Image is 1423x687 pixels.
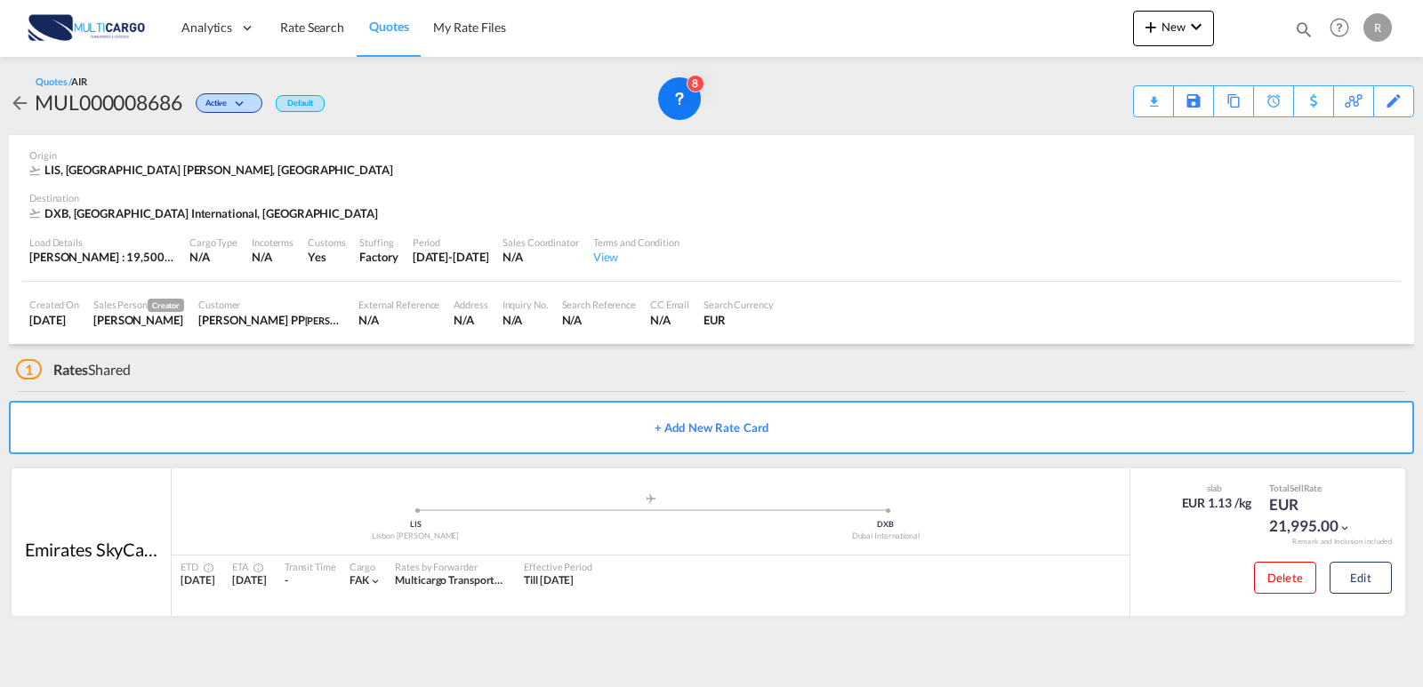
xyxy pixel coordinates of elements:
[350,560,382,573] div: Cargo
[369,575,382,587] md-icon: icon-chevron-down
[182,88,267,116] div: Change Status Here
[198,312,344,328] div: Jaseel PP
[29,162,398,178] div: LIS, Lisbon Portela, Europe
[44,163,393,177] span: LIS, [GEOGRAPHIC_DATA] [PERSON_NAME], [GEOGRAPHIC_DATA]
[181,560,214,573] div: ETD
[252,249,272,265] div: N/A
[1294,20,1314,46] div: icon-magnify
[25,537,158,562] div: Emirates SkyCargo
[181,573,214,587] span: [DATE]
[198,298,344,311] div: Customer
[148,299,184,312] span: Creator
[1143,89,1164,102] md-icon: icon-download
[350,573,370,587] span: FAK
[1324,12,1355,43] span: Help
[413,236,489,249] div: Period
[29,298,79,311] div: Created On
[395,573,506,588] div: Multicargo Transportes e Logistica
[1182,494,1252,512] div: EUR 1.13 /kg
[232,560,266,573] div: ETA
[502,298,548,311] div: Inquiry No.
[395,573,554,587] span: Multicargo Transportes e Logistica
[1279,537,1405,547] div: Remark and Inclusion included
[1294,20,1314,39] md-icon: icon-magnify
[189,249,237,265] div: N/A
[1269,482,1358,494] div: Total Rate
[36,75,87,88] div: Quotes /AIR
[93,298,184,312] div: Sales Person
[93,312,184,328] div: Ricardo Macedo
[71,76,87,87] span: AIR
[1133,11,1214,46] button: icon-plus 400-fgNewicon-chevron-down
[9,88,35,116] div: icon-arrow-left
[395,560,506,573] div: Rates by Forwarder
[650,312,689,328] div: N/A
[1143,86,1164,102] div: Quote PDF is not available at this time
[359,236,398,249] div: Stuffing
[308,236,345,249] div: Customs
[358,312,439,328] div: N/A
[29,148,1394,162] div: Origin
[524,573,574,587] span: Till [DATE]
[1140,20,1207,34] span: New
[1363,13,1392,42] div: R
[703,298,774,311] div: Search Currency
[276,95,325,112] div: Default
[651,519,1122,531] div: DXB
[454,312,487,328] div: N/A
[9,92,30,114] md-icon: icon-arrow-left
[35,88,182,116] div: MUL000008686
[16,359,42,379] span: 1
[231,100,253,109] md-icon: icon-chevron-down
[189,236,237,249] div: Cargo Type
[29,236,175,249] div: Load Details
[433,20,506,35] span: My Rate Files
[285,573,336,588] div: -
[1269,494,1358,537] div: EUR 21,995.00
[181,531,651,542] div: Lisbon [PERSON_NAME]
[1290,483,1304,493] span: Sell
[359,249,398,265] div: Factory Stuffing
[640,494,662,503] md-icon: assets/icons/custom/roll-o-plane.svg
[9,401,1414,454] button: + Add New Rate Card
[16,360,131,379] div: Shared
[248,563,259,573] md-icon: Estimated Time Of Arrival
[369,19,408,34] span: Quotes
[1330,562,1392,594] button: Edit
[1140,16,1162,37] md-icon: icon-plus 400-fg
[524,573,574,588] div: Till 12 Oct 2025
[308,249,345,265] div: Yes
[358,298,439,311] div: External Reference
[252,236,293,249] div: Incoterms
[29,312,79,328] div: 3 Oct 2025
[524,560,591,573] div: Effective Period
[198,563,209,573] md-icon: Estimated Time Of Departure
[29,191,1394,204] div: Destination
[1254,562,1316,594] button: Delete
[651,531,1122,542] div: Dubai International
[181,519,651,531] div: LIS
[413,249,489,265] div: 12 Oct 2025
[53,361,89,378] span: Rates
[196,93,262,113] div: Change Status Here
[1174,86,1213,116] div: Save As Template
[502,249,578,265] div: N/A
[562,312,636,328] div: N/A
[1324,12,1363,44] div: Help
[502,236,578,249] div: Sales Coordinator
[502,312,548,328] div: N/A
[280,20,344,35] span: Rate Search
[181,19,232,36] span: Analytics
[29,205,382,221] div: DXB, Dubai International, Europe
[562,298,636,311] div: Search Reference
[232,573,266,587] span: [DATE]
[593,236,679,249] div: Terms and Condition
[205,98,231,115] span: Active
[1339,522,1351,534] md-icon: icon-chevron-down
[285,560,336,573] div: Transit Time
[703,312,774,328] div: EUR
[650,298,689,311] div: CC Email
[454,298,487,311] div: Address
[1186,16,1207,37] md-icon: icon-chevron-down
